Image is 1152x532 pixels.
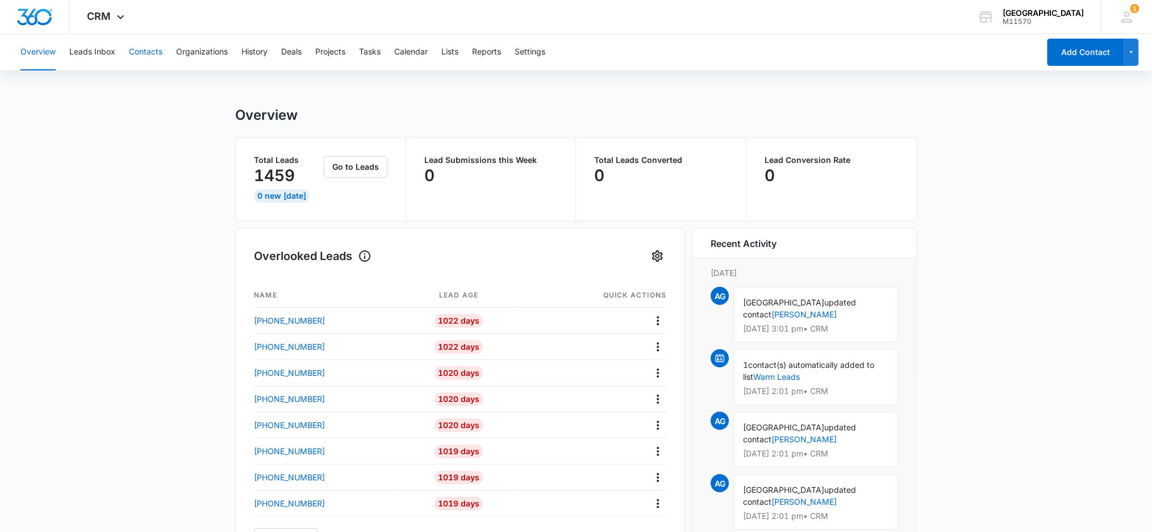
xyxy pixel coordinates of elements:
[649,495,666,512] button: Actions
[254,341,399,353] a: [PHONE_NUMBER]
[254,393,399,405] a: [PHONE_NUMBER]
[743,298,824,307] span: [GEOGRAPHIC_DATA]
[1047,39,1124,66] button: Add Contact
[649,364,666,382] button: Actions
[649,416,666,434] button: Actions
[594,166,604,185] p: 0
[441,34,458,70] button: Lists
[743,422,824,432] span: [GEOGRAPHIC_DATA]
[254,341,325,353] p: [PHONE_NUMBER]
[435,497,483,510] div: 1019 Days
[254,315,399,326] a: [PHONE_NUMBER]
[711,412,729,430] span: AG
[517,283,666,308] th: Quick actions
[743,450,888,458] p: [DATE] 2:01 pm • CRM
[472,34,501,70] button: Reports
[254,445,399,457] a: [PHONE_NUMBER]
[649,468,666,486] button: Actions
[435,418,483,432] div: 1020 Days
[399,283,517,308] th: Lead age
[515,34,545,70] button: Settings
[254,367,399,379] a: [PHONE_NUMBER]
[254,445,325,457] p: [PHONE_NUMBER]
[254,497,325,509] p: [PHONE_NUMBER]
[711,474,729,492] span: AG
[435,366,483,380] div: 1020 Days
[435,392,483,406] div: 1020 Days
[753,372,800,382] a: Warm Leads
[254,497,399,509] a: [PHONE_NUMBER]
[771,434,837,444] a: [PERSON_NAME]
[711,287,729,305] span: AG
[594,156,728,164] p: Total Leads Converted
[176,34,228,70] button: Organizations
[743,360,748,370] span: 1
[771,497,837,506] a: [PERSON_NAME]
[254,315,325,326] p: [PHONE_NUMBER]
[765,156,899,164] p: Lead Conversion Rate
[743,325,888,333] p: [DATE] 3:01 pm • CRM
[711,267,898,279] p: [DATE]
[254,166,295,185] p: 1459
[254,156,322,164] p: Total Leads
[648,247,666,265] button: Settings
[315,34,345,70] button: Projects
[743,485,824,495] span: [GEOGRAPHIC_DATA]
[649,442,666,460] button: Actions
[281,34,302,70] button: Deals
[394,34,428,70] button: Calendar
[1130,4,1139,13] span: 1
[771,309,837,319] a: [PERSON_NAME]
[254,419,399,431] a: [PHONE_NUMBER]
[254,189,310,203] div: 0 New [DATE]
[241,34,268,70] button: History
[69,34,115,70] button: Leads Inbox
[649,338,666,355] button: Actions
[435,340,483,354] div: 1022 Days
[235,107,298,124] h1: Overview
[743,360,874,382] span: contact(s) automatically added to list
[254,471,399,483] a: [PHONE_NUMBER]
[743,512,888,520] p: [DATE] 2:01 pm • CRM
[743,387,888,395] p: [DATE] 2:01 pm • CRM
[359,34,381,70] button: Tasks
[87,10,111,22] span: CRM
[324,162,387,171] a: Go to Leads
[254,419,325,431] p: [PHONE_NUMBER]
[435,314,483,328] div: 1022 Days
[254,367,325,379] p: [PHONE_NUMBER]
[1003,18,1084,26] div: account id
[649,390,666,408] button: Actions
[765,166,775,185] p: 0
[324,156,387,178] button: Go to Leads
[711,237,777,250] h6: Recent Activity
[254,283,399,308] th: Name
[435,471,483,484] div: 1019 Days
[254,248,372,265] h1: Overlooked Leads
[424,156,558,164] p: Lead Submissions this Week
[1003,9,1084,18] div: account name
[20,34,56,70] button: Overview
[129,34,162,70] button: Contacts
[254,471,325,483] p: [PHONE_NUMBER]
[1130,4,1139,13] div: notifications count
[424,166,435,185] p: 0
[649,312,666,329] button: Actions
[254,393,325,405] p: [PHONE_NUMBER]
[435,445,483,458] div: 1019 Days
